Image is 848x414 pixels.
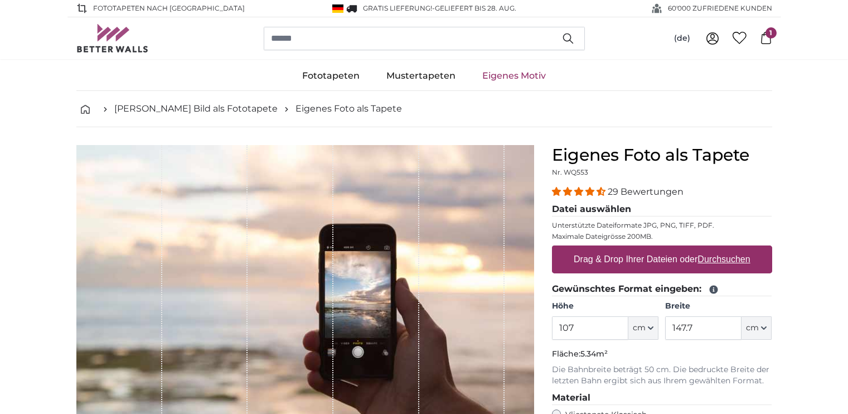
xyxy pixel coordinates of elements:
span: 5.34m² [580,349,608,359]
nav: breadcrumbs [76,91,772,127]
span: GRATIS Lieferung! [363,4,432,12]
span: - [432,4,516,12]
span: 60'000 ZUFRIEDENE KUNDEN [668,3,772,13]
span: Geliefert bis 28. Aug. [435,4,516,12]
p: Fläche: [552,349,772,360]
a: Eigenes Motiv [469,61,559,90]
legend: Gewünschtes Format eingeben: [552,282,772,296]
legend: Material [552,391,772,405]
button: cm [628,316,658,340]
h1: Eigenes Foto als Tapete [552,145,772,165]
p: Unterstützte Dateiformate JPG, PNG, TIFF, PDF. [552,221,772,230]
label: Höhe [552,301,658,312]
button: (de) [665,28,699,49]
span: 1 [765,27,777,38]
span: cm [633,322,646,334]
label: Breite [665,301,772,312]
img: Betterwalls [76,24,149,52]
a: Fototapeten [289,61,373,90]
button: cm [742,316,772,340]
p: Maximale Dateigrösse 200MB. [552,232,772,241]
span: Nr. WQ553 [552,168,588,176]
span: Fototapeten nach [GEOGRAPHIC_DATA] [93,3,245,13]
legend: Datei auswählen [552,203,772,216]
p: Die Bahnbreite beträgt 50 cm. Die bedruckte Breite der letzten Bahn ergibt sich aus Ihrem gewählt... [552,364,772,387]
a: [PERSON_NAME] Bild als Fototapete [114,102,278,115]
span: 29 Bewertungen [608,186,684,197]
span: 4.34 stars [552,186,608,197]
span: cm [746,322,759,334]
a: Mustertapeten [373,61,469,90]
img: Deutschland [332,4,343,13]
a: Eigenes Foto als Tapete [295,102,402,115]
label: Drag & Drop Ihrer Dateien oder [569,248,755,271]
u: Durchsuchen [697,254,750,264]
